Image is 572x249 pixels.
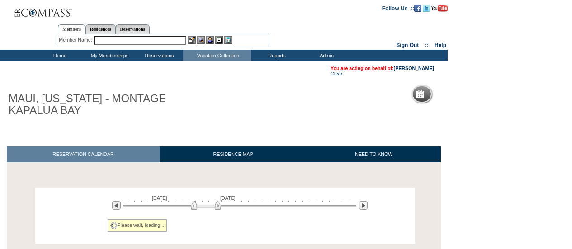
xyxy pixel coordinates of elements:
td: Home [34,50,84,61]
h5: Reservation Calendar [428,91,497,97]
td: Reservations [133,50,183,61]
span: :: [425,42,429,48]
img: Impersonate [206,36,214,44]
span: [DATE] [220,195,236,201]
span: You are acting on behalf of: [331,66,434,71]
td: My Memberships [84,50,133,61]
td: Vacation Collection [183,50,251,61]
td: Follow Us :: [382,5,414,12]
img: b_edit.gif [188,36,196,44]
img: View [197,36,205,44]
img: Become our fan on Facebook [414,5,421,12]
a: RESIDENCE MAP [160,146,307,162]
h1: MAUI, [US_STATE] - MONTAGE KAPALUA BAY [7,91,209,118]
a: Help [435,42,446,48]
a: NEED TO KNOW [307,146,441,162]
a: Residences [85,24,116,34]
a: Follow us on Twitter [423,5,430,10]
span: [DATE] [152,195,167,201]
a: RESERVATION CALENDAR [7,146,160,162]
img: Subscribe to our YouTube Channel [431,5,448,12]
div: Member Name: [59,36,94,44]
a: Become our fan on Facebook [414,5,421,10]
a: Sign Out [396,42,419,48]
div: Please wait, loading... [108,219,167,232]
img: b_calculator.gif [224,36,232,44]
td: Admin [301,50,350,61]
img: spinner2.gif [110,222,118,229]
img: Follow us on Twitter [423,5,430,12]
a: Subscribe to our YouTube Channel [431,5,448,10]
a: Clear [331,71,342,76]
a: Reservations [116,24,150,34]
a: [PERSON_NAME] [394,66,434,71]
img: Reservations [215,36,223,44]
img: Previous [112,201,121,210]
img: Next [359,201,368,210]
td: Reports [251,50,301,61]
a: Members [58,24,85,34]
